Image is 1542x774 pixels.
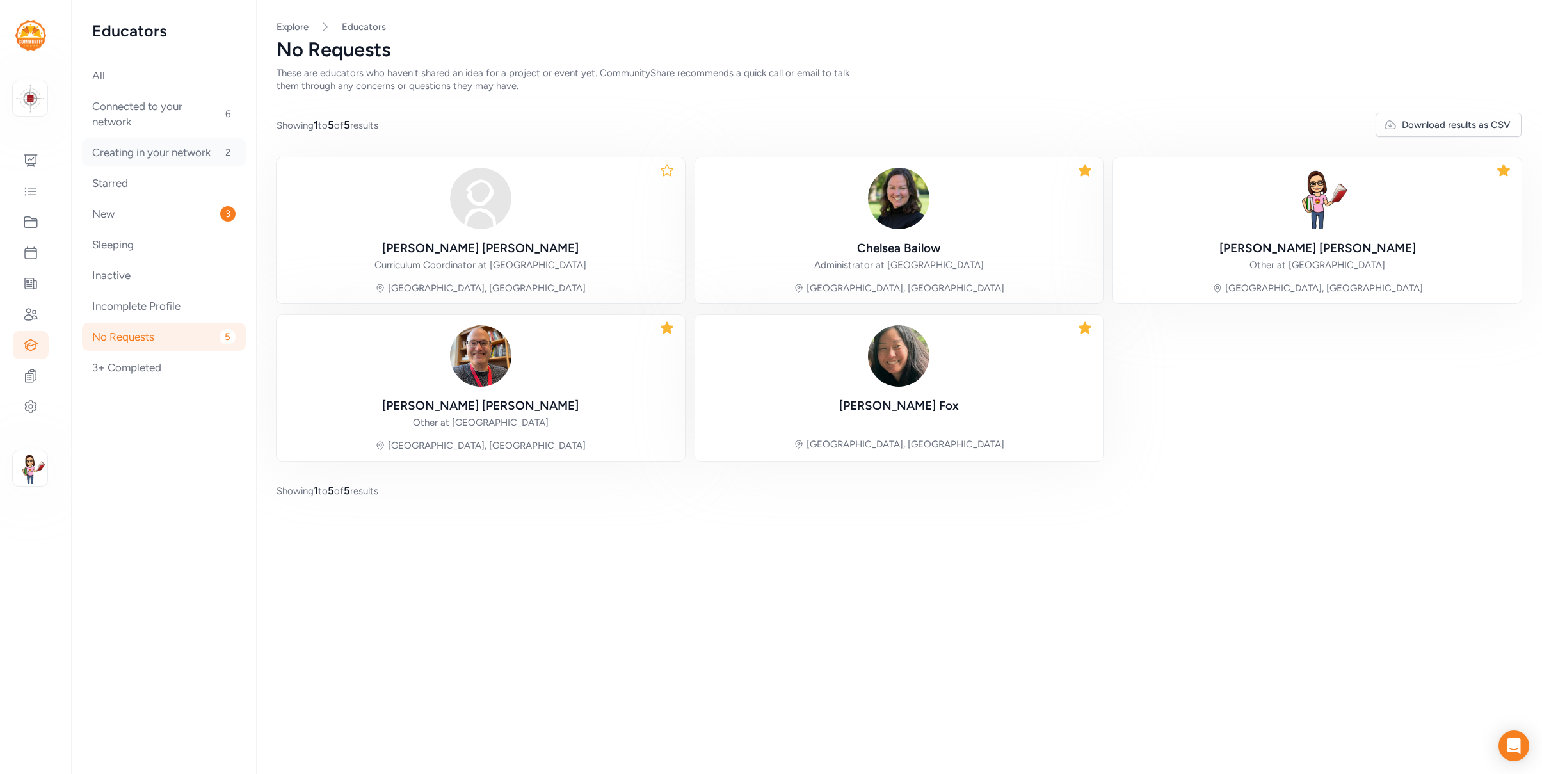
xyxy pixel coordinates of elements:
[314,118,318,131] span: 1
[1498,730,1529,761] div: Open Intercom Messenger
[277,483,378,498] span: Showing to of results
[1376,113,1522,137] button: Download results as CSV
[344,118,350,131] span: 5
[82,353,246,382] div: 3+ Completed
[413,416,549,429] div: Other at [GEOGRAPHIC_DATA]
[82,230,246,259] div: Sleeping
[82,61,246,90] div: All
[814,259,984,271] div: Administrator at [GEOGRAPHIC_DATA]
[82,92,246,136] div: Connected to your network
[277,67,849,92] span: These are educators who haven't shared an idea for a project or event yet. CommunityShare recomme...
[857,239,940,257] div: Chelsea Bailow
[868,168,929,229] img: Xcb1OHThe3tDKPp1V9Yg
[450,325,511,387] img: EOB39JCQPCZ5jST00naX
[220,206,236,222] span: 3
[388,439,586,452] div: [GEOGRAPHIC_DATA], [GEOGRAPHIC_DATA]
[807,282,1004,294] div: [GEOGRAPHIC_DATA], [GEOGRAPHIC_DATA]
[82,169,246,197] div: Starred
[82,200,246,228] div: New
[868,325,929,387] img: FVYeXnlRqON8v9jl3VDk
[328,484,334,497] span: 5
[277,117,378,133] span: Showing to of results
[342,20,386,33] a: Educators
[1402,118,1511,131] span: Download results as CSV
[382,239,579,257] div: [PERSON_NAME] [PERSON_NAME]
[807,438,1004,451] div: [GEOGRAPHIC_DATA], [GEOGRAPHIC_DATA]
[220,329,236,344] span: 5
[82,138,246,166] div: Creating in your network
[220,106,236,122] span: 6
[82,292,246,320] div: Incomplete Profile
[388,282,586,294] div: [GEOGRAPHIC_DATA], [GEOGRAPHIC_DATA]
[374,259,586,271] div: Curriculum Coordinator at [GEOGRAPHIC_DATA]
[16,85,44,113] img: logo
[277,20,1522,33] nav: Breadcrumb
[82,261,246,289] div: Inactive
[839,397,959,415] div: [PERSON_NAME] Fox
[82,323,246,351] div: No Requests
[382,397,579,415] div: [PERSON_NAME] [PERSON_NAME]
[1225,282,1423,294] div: [GEOGRAPHIC_DATA], [GEOGRAPHIC_DATA]
[277,21,309,33] a: Explore
[277,38,1522,61] div: No Requests
[15,20,46,51] img: logo
[450,168,511,229] img: avatar38fbb18c.svg
[1219,239,1416,257] div: [PERSON_NAME] [PERSON_NAME]
[344,484,350,497] span: 5
[92,20,236,41] h2: Educators
[220,145,236,160] span: 2
[328,118,334,131] span: 5
[1249,259,1385,271] div: Other at [GEOGRAPHIC_DATA]
[314,484,318,497] span: 1
[1287,168,1348,229] img: m80gItpDQLezPZKxajU5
